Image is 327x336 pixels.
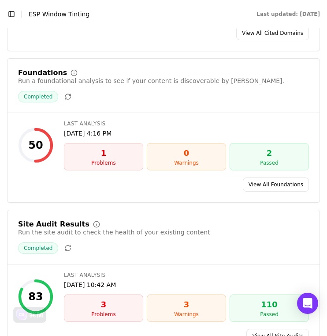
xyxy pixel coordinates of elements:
[234,298,305,311] div: 110
[29,10,89,19] span: ESP Window Tinting
[234,147,305,159] div: 2
[18,69,67,76] div: Foundations
[18,242,58,254] span: Completed
[234,159,305,166] div: Passed
[151,298,222,311] div: 3
[18,91,58,102] span: Completed
[297,293,318,314] div: Open Intercom Messenger
[28,138,43,152] div: 50
[64,280,309,289] div: [DATE] 10:42 AM
[18,221,89,228] div: Site Audit Results
[64,120,309,127] div: Last Analysis
[68,147,139,159] div: 1
[236,26,309,40] a: View All Cited Domains
[64,272,309,279] div: Last Analysis
[68,159,139,166] div: Problems
[243,177,309,192] a: View All Foundations
[151,311,222,318] div: Warnings
[64,129,309,138] div: [DATE] 4:16 PM
[18,228,309,237] div: Run the site audit to check the health of your existing content
[28,290,43,304] div: 83
[18,76,309,85] div: Run a foundational analysis to see if your content is discoverable by [PERSON_NAME].
[151,147,222,159] div: 0
[256,11,320,18] div: Last updated: [DATE]
[68,311,139,318] div: Problems
[29,10,239,19] nav: breadcrumb
[68,298,139,311] div: 3
[234,311,305,318] div: Passed
[29,310,43,319] div: ⌘M
[151,159,222,166] div: Warnings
